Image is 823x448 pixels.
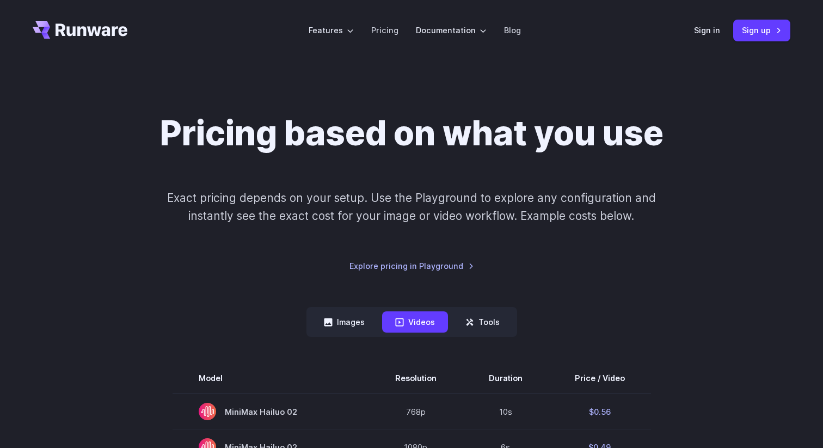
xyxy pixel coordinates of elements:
td: $0.56 [549,394,651,429]
td: 10s [463,394,549,429]
th: Model [173,363,369,394]
button: Images [311,311,378,333]
a: Explore pricing in Playground [349,260,474,272]
th: Duration [463,363,549,394]
td: 768p [369,394,463,429]
p: Exact pricing depends on your setup. Use the Playground to explore any configuration and instantl... [146,189,677,225]
label: Features [309,24,354,36]
button: Videos [382,311,448,333]
a: Blog [504,24,521,36]
a: Pricing [371,24,398,36]
th: Resolution [369,363,463,394]
span: MiniMax Hailuo 02 [199,403,343,420]
a: Sign in [694,24,720,36]
label: Documentation [416,24,487,36]
button: Tools [452,311,513,333]
a: Sign up [733,20,790,41]
h1: Pricing based on what you use [160,113,664,154]
th: Price / Video [549,363,651,394]
a: Go to / [33,21,127,39]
